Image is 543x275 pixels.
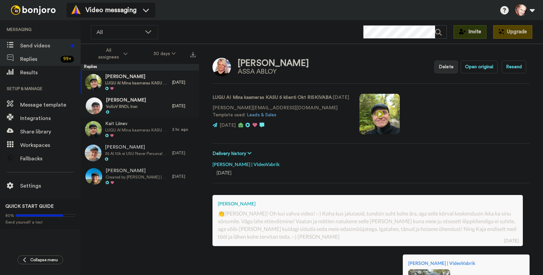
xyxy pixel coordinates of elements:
button: Invite [454,25,487,39]
span: Send yourself a test [5,220,75,225]
a: [PERSON_NAME]VoXoV BNDL Iron[DATE] [81,94,199,118]
div: [DATE] [172,103,196,109]
span: Results [20,69,81,77]
span: Collapse menu [30,257,58,263]
span: Settings [20,182,81,190]
a: [PERSON_NAME]35 AI 10k ei USU Never Personal Paring EI KUKU MYYK KORDUV Side [PERSON_NAME] filmin... [81,141,199,165]
span: Created by [PERSON_NAME] | VideoVabrik [106,174,169,180]
img: 0d5cc6bd-543f-472a-9cb0-678c2b21652a-thumb.jpg [85,145,102,161]
img: 724b393a-d7a1-439c-9309-28e1dc3ea501-thumb.jpg [85,168,102,185]
button: Delete [434,61,458,73]
span: Replies [20,55,58,63]
div: [DATE] [172,174,196,179]
span: VoXoV BNDL Iron [106,104,146,109]
a: [PERSON_NAME]LUGU AI Mina kaameras KASU 5 klienti Okt RISKIVABA[DATE] [81,71,199,94]
p: [PERSON_NAME][EMAIL_ADDRESS][DOMAIN_NAME] Template used: [212,105,349,119]
span: Send videos [20,42,68,50]
strong: LUGU AI Mina kaameras KASU 5 klienti Okt RISKIVABA [212,95,332,100]
span: 35 AI 10k ei USU Never Personal Paring EI KUKU MYYK KORDUV Side [PERSON_NAME] filmin VideoVabrik ... [105,151,169,156]
button: Export all results that match these filters now. [188,49,198,59]
button: Resend [502,61,526,73]
div: [PERSON_NAME] | VideoVabrik [408,260,524,267]
span: Video messaging [85,5,137,15]
span: Integrations [20,114,81,122]
div: 👏[PERSON_NAME]! Oh kui vahva video! :-) Koha kus jalutasid, tundsin suht kohe ära, aga selle kõrv... [218,210,517,240]
button: Open original [461,61,498,73]
div: [DATE] [504,237,519,244]
img: f6f0d2db-5f1e-49a8-b8f3-383b161e03f5-thumb.jpg [85,74,102,91]
div: ASSA ABLOY [238,68,309,75]
a: Kait LiinevLUGU AI Mina kaameras KASU 5 klienti Okt RISKIVABA2 hr. ago [81,118,199,141]
span: LUGU AI Mina kaameras KASU 5 klienti Okt RISKIVABA [105,80,169,86]
div: [PERSON_NAME] [238,58,309,68]
button: Upgrade [493,25,532,39]
span: [PERSON_NAME] [106,168,169,174]
span: Message template [20,101,81,109]
p: : [DATE] [212,94,349,101]
img: 8a88f9e8-03cd-4b32-b05b-e293b319a161-thumb.jpg [85,121,102,138]
span: QUICK START GUIDE [5,204,54,209]
a: Leads & Sales [247,113,276,117]
a: [PERSON_NAME]Created by [PERSON_NAME] | VideoVabrik[DATE] [81,165,199,188]
span: [DATE] [220,123,236,128]
img: bj-logo-header-white.svg [8,5,59,15]
img: c2d0962a-9cdf-4a6d-a359-130dc2dc0eb6-thumb.jpg [86,97,103,114]
img: Image of Gisela Toomesoo [212,58,231,76]
button: 30 days [141,48,189,60]
button: Collapse menu [17,256,63,264]
span: 80% [5,213,14,218]
span: LUGU AI Mina kaameras KASU 5 klienti Okt RISKIVABA [105,127,169,133]
span: All assignees [95,47,122,61]
span: [PERSON_NAME] [106,97,146,104]
img: export.svg [190,52,196,57]
span: Share library [20,128,81,136]
div: 2 hr. ago [172,127,196,132]
span: All [96,28,142,36]
span: Kait Liinev [105,121,169,127]
div: [DATE] [217,169,526,176]
div: [DATE] [172,150,196,156]
button: Delivery history [212,150,254,158]
button: All assignees [82,44,141,63]
img: vm-color.svg [71,5,81,15]
div: 99 + [61,56,74,63]
div: [PERSON_NAME] | VideoVabrik [212,158,530,168]
div: [DATE] [172,80,196,85]
span: [PERSON_NAME] [105,74,169,80]
div: [PERSON_NAME] [218,200,517,207]
span: Workspaces [20,141,81,149]
div: Replies [81,64,199,71]
span: [PERSON_NAME] [105,144,169,151]
span: Fallbacks [20,155,81,163]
